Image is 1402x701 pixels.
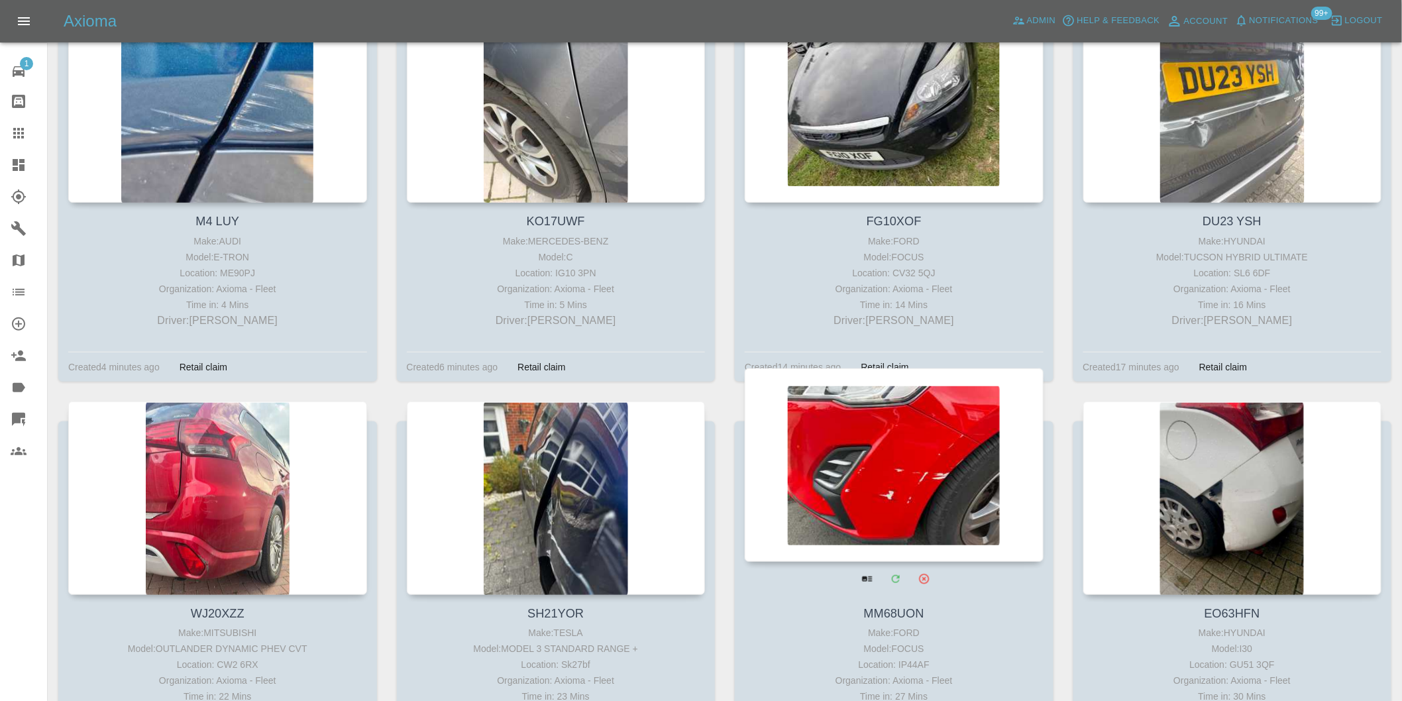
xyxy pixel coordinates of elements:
div: Retail claim [851,359,919,375]
div: Make: TESLA [410,625,702,641]
button: Help & Feedback [1059,11,1163,31]
p: Driver: [PERSON_NAME] [410,313,702,329]
div: Model: TUCSON HYBRID ULTIMATE [1087,249,1379,265]
div: Created 4 minutes ago [68,359,160,375]
a: Account [1163,11,1232,32]
div: Location: SL6 6DF [1087,265,1379,281]
div: Created 6 minutes ago [407,359,498,375]
span: 99+ [1311,7,1332,20]
div: Model: MODEL 3 STANDARD RANGE + [410,641,702,657]
a: Admin [1009,11,1059,31]
div: Location: CW2 6RX [72,657,364,673]
p: Driver: [PERSON_NAME] [748,313,1040,329]
div: Location: CV32 5QJ [748,265,1040,281]
div: Model: I30 [1087,641,1379,657]
div: Organization: Axioma - Fleet [748,281,1040,297]
a: View [853,565,881,592]
button: Archive [910,565,938,592]
div: Location: IP44AF [748,657,1040,673]
div: Retail claim [1189,359,1257,375]
a: SH21YOR [527,607,584,620]
span: Admin [1027,13,1056,28]
div: Retail claim [508,359,575,375]
div: Make: HYUNDAI [1087,233,1379,249]
div: Organization: Axioma - Fleet [1087,281,1379,297]
span: Help & Feedback [1077,13,1159,28]
div: Make: MITSUBISHI [72,625,364,641]
a: FG10XOF [867,215,922,228]
span: Account [1184,14,1228,29]
div: Location: IG10 3PN [410,265,702,281]
a: Modify [882,565,909,592]
div: Time in: 5 Mins [410,297,702,313]
div: Make: MERCEDES-BENZ [410,233,702,249]
div: Model: E-TRON [72,249,364,265]
p: Driver: [PERSON_NAME] [1087,313,1379,329]
div: Time in: 4 Mins [72,297,364,313]
a: EO63HFN [1205,607,1260,620]
a: WJ20XZZ [191,607,244,620]
div: Make: FORD [748,233,1040,249]
p: Driver: [PERSON_NAME] [72,313,364,329]
div: Time in: 16 Mins [1087,297,1379,313]
span: Logout [1345,13,1383,28]
span: Notifications [1250,13,1319,28]
div: Time in: 14 Mins [748,297,1040,313]
div: Model: FOCUS [748,641,1040,657]
a: M4 LUY [195,215,239,228]
div: Location: ME90PJ [72,265,364,281]
div: Organization: Axioma - Fleet [1087,673,1379,688]
a: KO17UWF [527,215,585,228]
div: Make: FORD [748,625,1040,641]
button: Open drawer [8,5,40,37]
div: Created 14 minutes ago [745,359,841,375]
div: Make: HYUNDAI [1087,625,1379,641]
h5: Axioma [64,11,117,32]
div: Organization: Axioma - Fleet [72,673,364,688]
div: Organization: Axioma - Fleet [410,673,702,688]
div: Location: GU51 3QF [1087,657,1379,673]
button: Logout [1327,11,1386,31]
div: Make: AUDI [72,233,364,249]
div: Model: FOCUS [748,249,1040,265]
div: Organization: Axioma - Fleet [748,673,1040,688]
a: MM68UON [864,607,924,620]
div: Model: C [410,249,702,265]
span: 1 [20,57,33,70]
div: Retail claim [170,359,237,375]
a: DU23 YSH [1203,215,1262,228]
div: Created 17 minutes ago [1083,359,1180,375]
button: Notifications [1232,11,1322,31]
div: Location: Sk27bf [410,657,702,673]
div: Organization: Axioma - Fleet [72,281,364,297]
div: Model: OUTLANDER DYNAMIC PHEV CVT [72,641,364,657]
div: Organization: Axioma - Fleet [410,281,702,297]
